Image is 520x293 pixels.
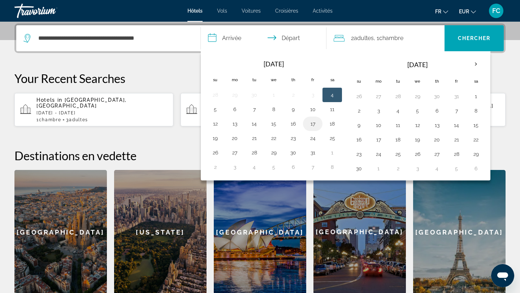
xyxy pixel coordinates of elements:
p: Your Recent Searches [14,71,506,86]
button: Day 25 [326,133,338,143]
button: Day 26 [412,149,423,159]
button: Day 27 [229,148,240,158]
span: 3 [66,117,88,122]
button: Day 7 [451,106,462,116]
span: [GEOGRAPHIC_DATA], [GEOGRAPHIC_DATA] [36,97,127,109]
button: Day 6 [229,104,240,114]
button: Select check in and out date [201,25,326,51]
button: Day 24 [373,149,384,159]
iframe: Bouton de lancement de la fenêtre de messagerie [491,264,514,287]
button: Day 14 [451,120,462,130]
a: Activités [313,8,333,14]
button: Day 22 [470,135,482,145]
button: Day 29 [268,148,279,158]
button: Day 10 [307,104,318,114]
button: Day 12 [412,120,423,130]
button: Day 14 [248,119,260,129]
button: Day 13 [229,119,240,129]
button: Day 2 [392,163,404,174]
button: Day 28 [209,90,221,100]
button: Next month [466,56,486,73]
span: Chambre [39,117,61,122]
span: Chambre [379,35,403,41]
button: Day 4 [431,163,443,174]
h2: Destinations en vedette [14,148,506,163]
button: Day 28 [248,148,260,158]
button: Day 3 [373,106,384,116]
button: Day 4 [392,106,404,116]
button: Day 4 [326,90,338,100]
p: [DATE] - [DATE] [36,110,168,115]
button: Day 17 [307,119,318,129]
button: Day 3 [229,162,240,172]
button: Day 17 [373,135,384,145]
button: Day 28 [451,149,462,159]
button: Day 7 [307,162,318,172]
span: 1 [36,117,61,122]
button: Day 23 [287,133,299,143]
button: Day 8 [326,162,338,172]
button: Day 6 [431,106,443,116]
button: Day 20 [229,133,240,143]
button: Day 29 [412,91,423,101]
button: Day 2 [353,106,365,116]
th: [DATE] [225,56,322,72]
button: Day 8 [470,106,482,116]
button: Change currency [459,6,476,17]
button: Day 18 [326,119,338,129]
button: Day 5 [268,162,279,172]
button: Day 5 [451,163,462,174]
button: Day 1 [373,163,384,174]
button: Day 9 [353,120,365,130]
button: Change language [435,6,448,17]
a: Hôtels [187,8,203,14]
span: Vols [217,8,227,14]
button: Day 7 [248,104,260,114]
button: Day 2 [209,162,221,172]
button: Day 6 [470,163,482,174]
button: Day 22 [268,133,279,143]
button: Day 21 [451,135,462,145]
button: Day 30 [248,90,260,100]
button: Day 23 [353,149,365,159]
button: Day 30 [287,148,299,158]
span: FC [492,7,500,14]
button: Day 27 [431,149,443,159]
button: Day 13 [431,120,443,130]
button: Day 11 [392,120,404,130]
button: Day 1 [326,148,338,158]
span: fr [435,9,441,14]
span: , 1 [374,33,403,43]
button: Travelers: 2 adults, 0 children [326,25,445,51]
div: Search widget [16,25,504,51]
button: Day 4 [248,162,260,172]
button: User Menu [487,3,506,18]
button: Day 30 [353,163,365,174]
button: Day 21 [248,133,260,143]
button: Day 9 [287,104,299,114]
a: Croisières [275,8,298,14]
span: Adultes [69,117,88,122]
button: Sleep & Fly Villa Luisa (Case Nuove, IT) and Nearby Hotels[DATE] - [DATE]1Chambre3Adultes [181,93,339,127]
span: Hotels in [36,97,62,103]
button: Day 16 [287,119,299,129]
span: 2 [351,33,374,43]
button: Day 31 [451,91,462,101]
button: Hotels in [GEOGRAPHIC_DATA], [GEOGRAPHIC_DATA][DATE] - [DATE]1Chambre3Adultes [14,93,173,127]
button: Day 20 [431,135,443,145]
th: [DATE] [369,56,466,73]
button: Day 31 [307,148,318,158]
table: Left calendar grid [205,56,342,174]
button: Day 19 [209,133,221,143]
button: Day 5 [412,106,423,116]
button: Day 3 [412,163,423,174]
button: Day 15 [268,119,279,129]
button: Day 8 [268,104,279,114]
button: Day 2 [287,90,299,100]
button: Day 1 [268,90,279,100]
a: Voitures [242,8,261,14]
